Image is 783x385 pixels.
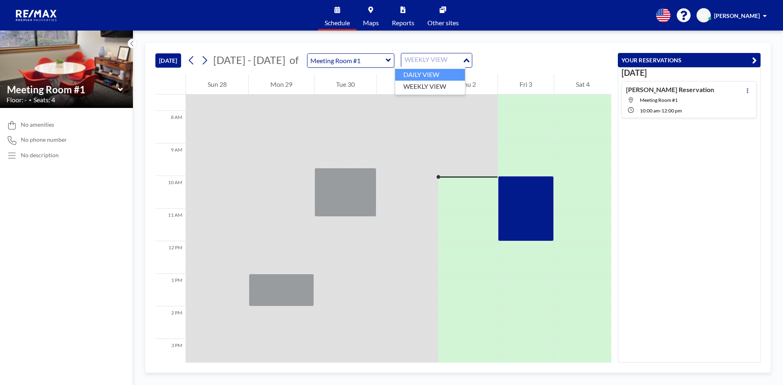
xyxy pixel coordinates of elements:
[392,20,414,26] span: Reports
[714,12,760,19] span: [PERSON_NAME]
[186,74,248,95] div: Sun 28
[661,108,682,114] span: 12:00 PM
[325,20,350,26] span: Schedule
[33,96,55,104] span: Seats: 4
[7,84,118,95] input: Meeting Room #1
[618,53,761,67] button: YOUR RESERVATIONS
[395,69,465,81] li: DAILY VIEW
[21,136,67,143] span: No phone number
[155,274,186,306] div: 1 PM
[155,111,186,143] div: 8 AM
[401,53,472,67] div: Search for option
[498,74,554,95] div: Fri 3
[640,97,678,103] span: Meeting Room #1
[21,121,54,128] span: No amenities
[155,143,186,176] div: 9 AM
[155,176,186,209] div: 10 AM
[377,74,438,95] div: Wed 1
[402,55,462,66] input: Search for option
[155,209,186,241] div: 11 AM
[395,81,465,92] li: WEEKLY VIEW
[640,108,660,114] span: 10:00 AM
[660,108,661,114] span: -
[155,306,186,339] div: 2 PM
[554,74,611,95] div: Sat 4
[21,152,59,159] div: No description
[213,54,285,66] span: [DATE] - [DATE]
[7,96,27,104] span: Floor: -
[249,74,314,95] div: Mon 29
[314,74,376,95] div: Tue 30
[626,86,714,94] h4: [PERSON_NAME] Reservation
[307,54,386,67] input: Meeting Room #1
[155,53,181,68] button: [DATE]
[622,68,757,78] h3: [DATE]
[290,54,299,66] span: of
[701,12,707,19] span: SS
[155,78,186,111] div: 7 AM
[363,20,379,26] span: Maps
[438,74,498,95] div: Thu 2
[427,20,459,26] span: Other sites
[13,7,60,24] img: organization-logo
[29,97,31,103] span: •
[155,241,186,274] div: 12 PM
[155,339,186,372] div: 3 PM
